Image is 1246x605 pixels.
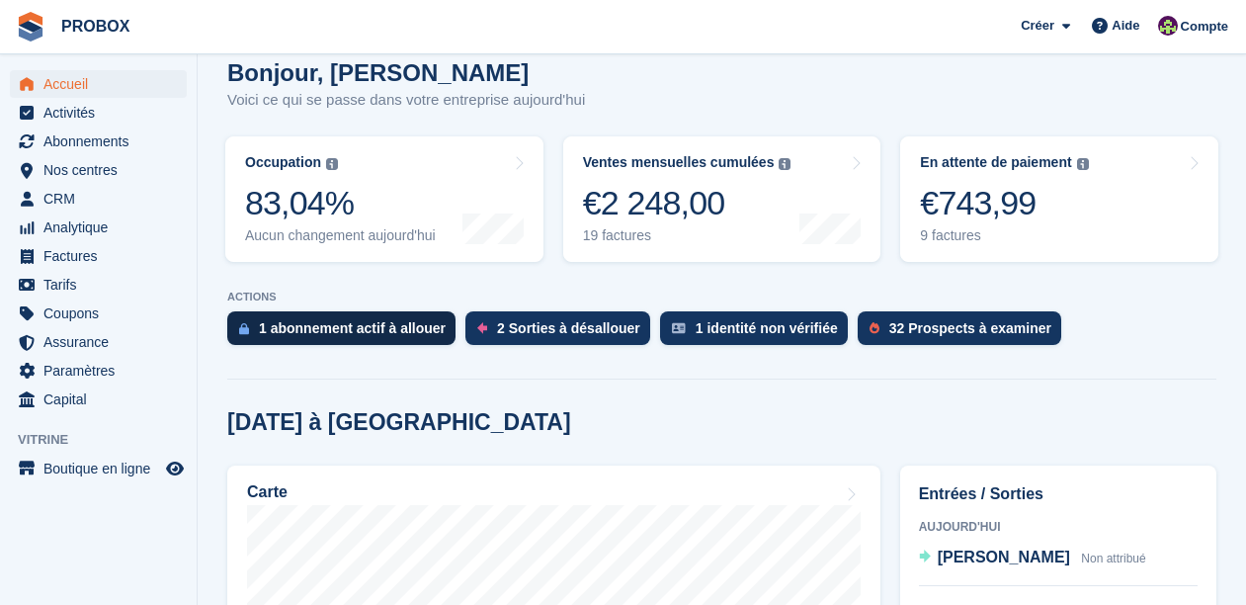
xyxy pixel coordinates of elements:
a: 1 identité non vérifiée [660,311,858,355]
a: En attente de paiement €743,99 9 factures [900,136,1218,262]
a: menu [10,185,187,213]
a: [PERSON_NAME] Non attribué [919,546,1146,571]
div: 1 abonnement actif à allouer [259,320,446,336]
span: Aide [1112,16,1139,36]
span: Coupons [43,300,162,327]
a: 2 Sorties à désallouer [465,311,660,355]
span: CRM [43,185,162,213]
span: Activités [43,99,162,127]
a: Ventes mensuelles cumulées €2 248,00 19 factures [563,136,881,262]
img: icon-info-grey-7440780725fd019a000dd9b08b2336e03edf1995a4989e88bcd33f0948082b44.svg [326,158,338,170]
div: Aujourd'hui [919,518,1198,536]
a: menu [10,271,187,299]
a: menu [10,128,187,155]
a: menu [10,242,187,270]
p: Voici ce qui se passe dans votre entreprise aujourd'hui [227,89,585,112]
img: Jackson Collins [1158,16,1178,36]
span: Assurance [43,328,162,356]
img: active_subscription_to_allocate_icon-d502201f5373d7db506a760aba3b589e785aa758c864c3986d89f69b8ff3... [239,322,249,335]
a: Occupation 83,04% Aucun changement aujourd'hui [225,136,543,262]
span: Non attribué [1081,552,1145,565]
a: PROBOX [53,10,137,43]
a: menu [10,386,187,413]
span: Créer [1021,16,1054,36]
span: Capital [43,386,162,413]
div: En attente de paiement [920,154,1071,171]
img: icon-info-grey-7440780725fd019a000dd9b08b2336e03edf1995a4989e88bcd33f0948082b44.svg [1077,158,1089,170]
img: stora-icon-8386f47178a22dfd0bd8f6a31ec36ba5ce8667c1dd55bd0f319d3a0aa187defe.svg [16,12,45,42]
span: [PERSON_NAME] [938,549,1070,565]
div: 1 identité non vérifiée [696,320,838,336]
h2: Carte [247,483,288,501]
h2: [DATE] à [GEOGRAPHIC_DATA] [227,409,571,436]
span: Tarifs [43,271,162,299]
a: menu [10,156,187,184]
div: 2 Sorties à désallouer [497,320,640,336]
span: Boutique en ligne [43,455,162,482]
a: 1 abonnement actif à allouer [227,311,465,355]
span: Abonnements [43,128,162,155]
div: 32 Prospects à examiner [889,320,1051,336]
a: Boutique d'aperçu [163,457,187,480]
span: Compte [1181,17,1228,37]
a: menu [10,214,187,241]
div: Ventes mensuelles cumulées [583,154,775,171]
span: Vitrine [18,430,197,450]
span: Accueil [43,70,162,98]
span: Factures [43,242,162,270]
a: 32 Prospects à examiner [858,311,1071,355]
div: Occupation [245,154,321,171]
h2: Entrées / Sorties [919,482,1198,506]
a: menu [10,357,187,385]
div: 83,04% [245,183,436,223]
img: move_outs_to_deallocate_icon-f764333ba52eb49d3ac5e1228854f67142a1ed5810a6f6cc68b1a99e826820c5.svg [477,322,487,334]
div: €743,99 [920,183,1088,223]
span: Nos centres [43,156,162,184]
a: menu [10,70,187,98]
a: menu [10,300,187,327]
img: prospect-51fa495bee0391a8d652442698ab0144808aea92771e9ea1ae160a38d050c398.svg [870,322,879,334]
div: 19 factures [583,227,791,244]
a: menu [10,328,187,356]
span: Analytique [43,214,162,241]
a: menu [10,455,187,482]
span: Paramètres [43,357,162,385]
img: verify_identity-adf6edd0f0f0b5bbfe63781bf79b02c33cf7c696d77639b501bdc392416b5a36.svg [672,322,686,334]
img: icon-info-grey-7440780725fd019a000dd9b08b2336e03edf1995a4989e88bcd33f0948082b44.svg [779,158,790,170]
div: Aucun changement aujourd'hui [245,227,436,244]
p: ACTIONS [227,291,1216,303]
h1: Bonjour, [PERSON_NAME] [227,59,585,86]
div: €2 248,00 [583,183,791,223]
a: menu [10,99,187,127]
div: 9 factures [920,227,1088,244]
